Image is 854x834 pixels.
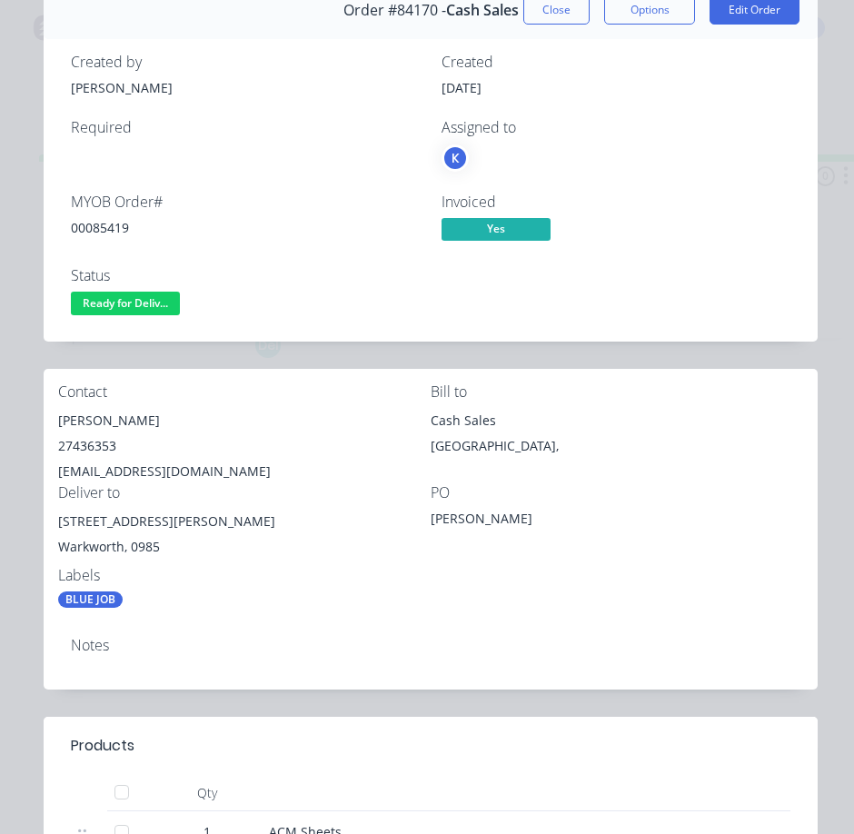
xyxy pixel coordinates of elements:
div: Cash Sales[GEOGRAPHIC_DATA], [431,408,803,466]
div: [STREET_ADDRESS][PERSON_NAME] [58,509,431,534]
div: Cash Sales [431,408,803,433]
span: Yes [442,218,551,241]
div: 00085419 [71,218,420,237]
div: [PERSON_NAME]27436353[EMAIL_ADDRESS][DOMAIN_NAME] [58,408,431,484]
div: Notes [71,637,790,654]
div: [STREET_ADDRESS][PERSON_NAME]Warkworth, 0985 [58,509,431,567]
span: Ready for Deliv... [71,292,180,314]
div: Invoiced [442,194,790,211]
span: Cash Sales [446,2,519,19]
div: Products [71,735,134,757]
button: K [442,144,469,172]
div: [PERSON_NAME] [71,78,420,97]
div: Deliver to [58,484,431,501]
div: Status [71,267,420,284]
div: [PERSON_NAME] [58,408,431,433]
div: Created [442,54,790,71]
div: 27436353 [58,433,431,459]
div: [EMAIL_ADDRESS][DOMAIN_NAME] [58,459,431,484]
div: [PERSON_NAME] [431,509,658,534]
span: [DATE] [442,79,482,96]
div: MYOB Order # [71,194,420,211]
div: PO [431,484,803,501]
div: [GEOGRAPHIC_DATA], [431,433,803,459]
div: Warkworth, 0985 [58,534,431,560]
div: Created by [71,54,420,71]
div: Bill to [431,383,803,401]
span: Order #84170 - [343,2,446,19]
div: BLUE JOB [58,591,123,608]
button: Ready for Deliv... [71,292,180,319]
div: Qty [153,775,262,811]
div: Labels [58,567,431,584]
div: Required [71,119,420,136]
div: Assigned to [442,119,790,136]
div: Contact [58,383,431,401]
